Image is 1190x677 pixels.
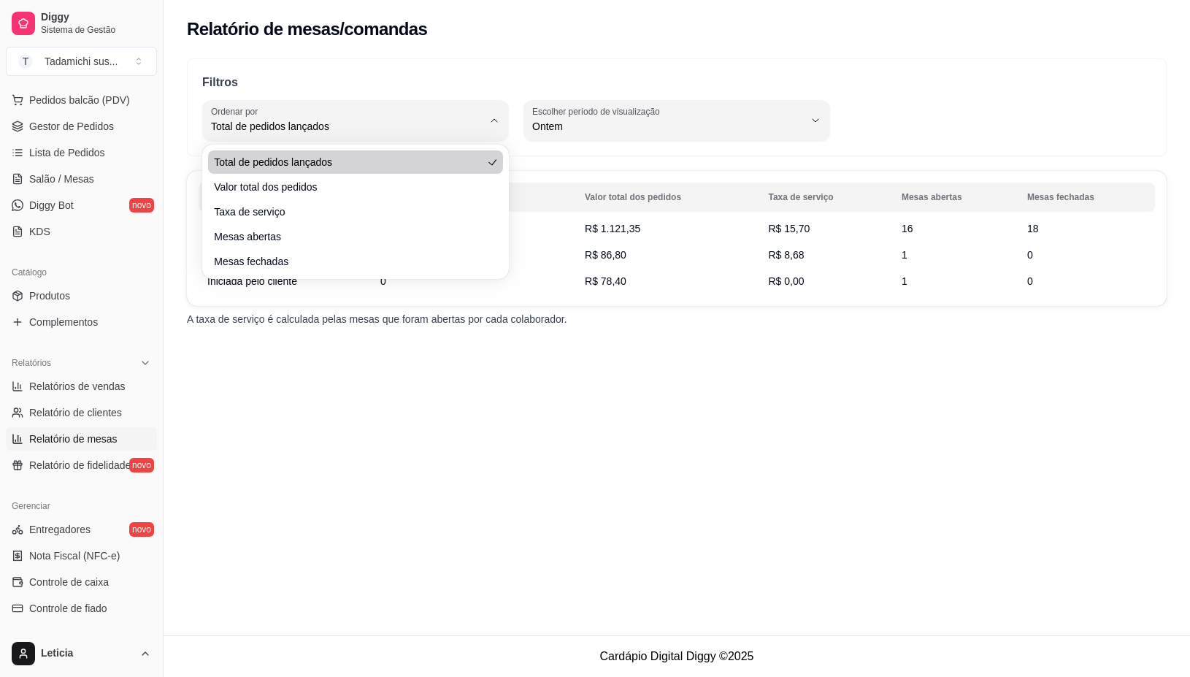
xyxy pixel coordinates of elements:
[6,261,157,284] div: Catálogo
[29,405,122,420] span: Relatório de clientes
[769,249,805,261] span: R$ 8,68
[214,229,483,244] span: Mesas abertas
[769,223,810,234] span: R$ 15,70
[207,274,297,288] span: Iniciada pelo cliente
[187,312,1167,326] p: A taxa de serviço é calculada pelas mesas que foram abertas por cada colaborador.
[29,458,131,473] span: Relatório de fidelidade
[6,47,157,76] button: Select a team
[29,522,91,537] span: Entregadores
[41,11,151,24] span: Diggy
[576,183,759,212] th: Valor total dos pedidos
[164,635,1190,677] footer: Cardápio Digital Diggy © 2025
[41,24,151,36] span: Sistema de Gestão
[41,647,134,660] span: Leticia
[585,223,640,234] span: R$ 1.121,35
[380,275,386,287] span: 0
[585,275,626,287] span: R$ 78,40
[18,54,33,69] span: T
[29,548,120,563] span: Nota Fiscal (NFC-e)
[211,119,483,134] span: Total de pedidos lançados
[1018,183,1155,212] th: Mesas fechadas
[214,155,483,169] span: Total de pedidos lançados
[29,288,70,303] span: Produtos
[12,357,51,369] span: Relatórios
[214,180,483,194] span: Valor total dos pedidos
[6,494,157,518] div: Gerenciar
[29,172,94,186] span: Salão / Mesas
[45,54,118,69] div: Tadamichi sus ...
[29,198,74,213] span: Diggy Bot
[29,575,109,589] span: Controle de caixa
[187,18,427,41] h2: Relatório de mesas/comandas
[29,93,130,107] span: Pedidos balcão (PDV)
[902,223,913,234] span: 16
[29,627,64,642] span: Cupons
[29,119,114,134] span: Gestor de Pedidos
[199,183,372,212] th: Garçom
[760,183,893,212] th: Taxa de serviço
[214,254,483,269] span: Mesas fechadas
[29,145,105,160] span: Lista de Pedidos
[532,119,804,134] span: Ontem
[29,601,107,616] span: Controle de fiado
[211,105,263,118] label: Ordenar por
[214,204,483,219] span: Taxa de serviço
[893,183,1018,212] th: Mesas abertas
[29,432,118,446] span: Relatório de mesas
[202,74,1151,91] p: Filtros
[769,275,805,287] span: R$ 0,00
[585,249,626,261] span: R$ 86,80
[29,224,50,239] span: KDS
[1027,275,1033,287] span: 0
[29,315,98,329] span: Complementos
[902,275,907,287] span: 1
[1027,249,1033,261] span: 0
[532,105,664,118] label: Escolher período de visualização
[29,379,126,394] span: Relatórios de vendas
[902,249,907,261] span: 1
[1027,223,1039,234] span: 18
